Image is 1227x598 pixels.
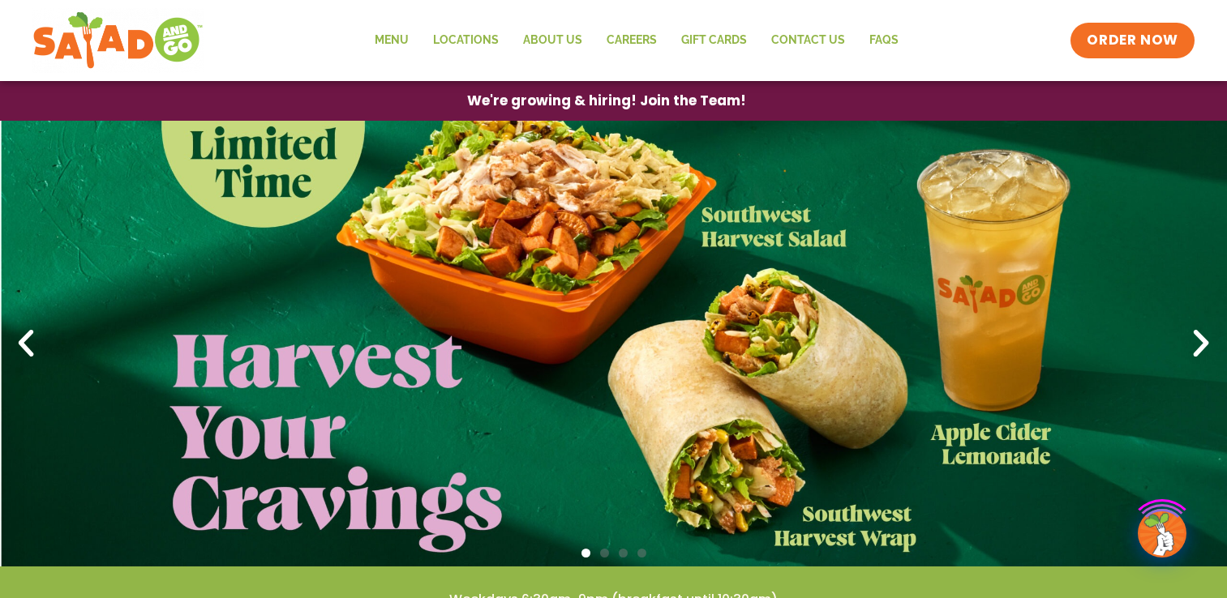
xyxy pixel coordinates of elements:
img: new-SAG-logo-768×292 [32,8,204,73]
span: Go to slide 4 [637,549,646,557]
a: Menu [363,22,421,59]
a: ORDER NOW [1070,23,1194,58]
a: We're growing & hiring! Join the Team! [443,82,770,120]
span: ORDER NOW [1087,31,1178,50]
nav: Menu [363,22,911,59]
span: Go to slide 2 [600,549,609,557]
span: Go to slide 1 [581,549,590,557]
div: Previous slide [8,326,44,361]
a: Contact Us [759,22,857,59]
span: Go to slide 3 [619,549,628,557]
a: FAQs [857,22,911,59]
a: Careers [594,22,669,59]
a: Locations [421,22,511,59]
span: We're growing & hiring! Join the Team! [467,94,746,108]
a: GIFT CARDS [669,22,759,59]
div: Next slide [1183,326,1219,361]
a: About Us [511,22,594,59]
